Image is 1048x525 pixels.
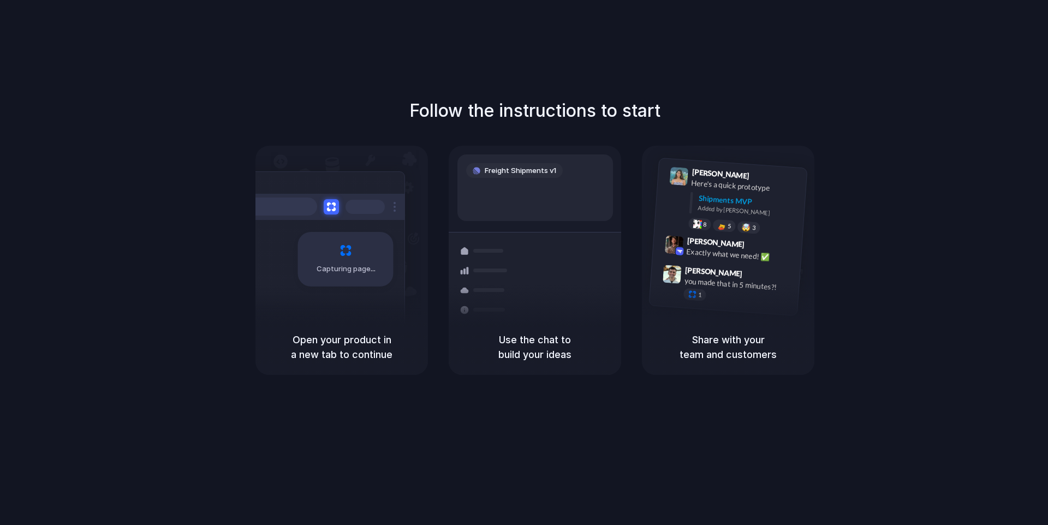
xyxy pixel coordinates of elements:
span: [PERSON_NAME] [685,264,743,279]
div: Shipments MVP [698,193,799,211]
span: Capturing page [317,264,377,275]
span: 5 [728,223,731,229]
div: Here's a quick prototype [691,177,800,196]
h5: Open your product in a new tab to continue [269,332,415,362]
span: [PERSON_NAME] [692,166,749,182]
span: 1 [698,292,702,298]
span: 9:47 AM [746,269,768,282]
span: [PERSON_NAME] [687,235,745,250]
h1: Follow the instructions to start [409,98,660,124]
h5: Use the chat to build your ideas [462,332,608,362]
div: Exactly what we need! ✅ [686,246,795,264]
div: you made that in 5 minutes?! [684,275,793,294]
span: 8 [703,221,707,227]
span: Freight Shipments v1 [485,165,556,176]
div: Added by [PERSON_NAME] [698,204,798,219]
span: 9:41 AM [753,171,775,184]
h5: Share with your team and customers [655,332,801,362]
div: 🤯 [742,223,751,231]
span: 3 [752,225,756,231]
span: 9:42 AM [748,240,770,253]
